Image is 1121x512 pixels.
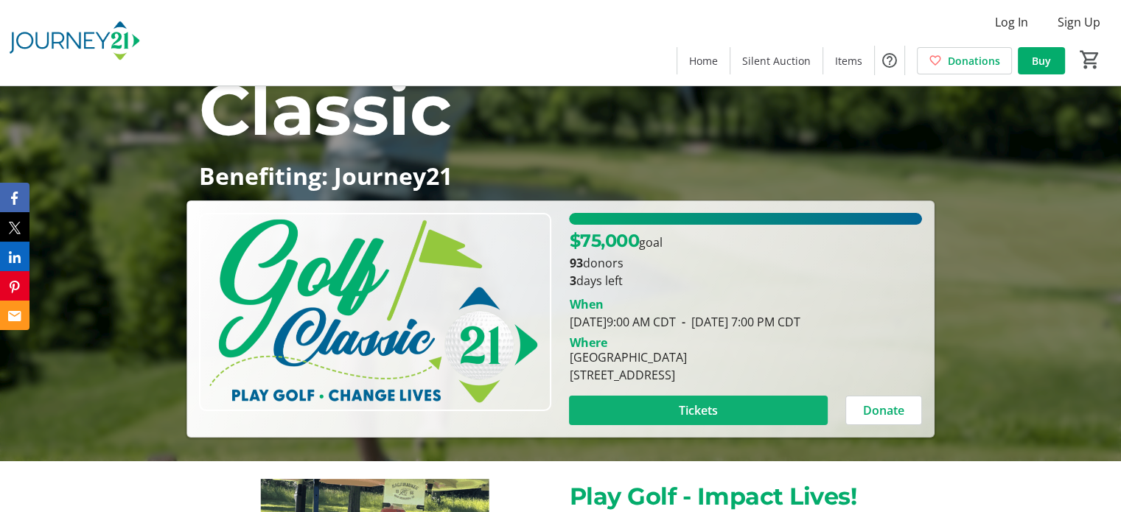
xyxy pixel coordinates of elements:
[569,314,675,330] span: [DATE] 9:00 AM CDT
[1046,10,1112,34] button: Sign Up
[730,47,823,74] a: Silent Auction
[569,213,921,225] div: 100% of fundraising goal reached
[569,254,921,272] p: donors
[742,53,811,69] span: Silent Auction
[569,366,686,384] div: [STREET_ADDRESS]
[677,47,730,74] a: Home
[863,401,904,419] span: Donate
[199,213,551,411] img: Campaign CTA Media Photo
[1058,13,1100,31] span: Sign Up
[569,337,607,348] div: Where
[1032,53,1051,69] span: Buy
[995,13,1028,31] span: Log In
[569,295,603,313] div: When
[875,46,904,75] button: Help
[569,272,921,290] p: days left
[569,273,576,289] span: 3
[1018,47,1065,74] a: Buy
[198,163,922,189] p: Benefiting: Journey21
[569,228,663,254] p: goal
[675,314,800,330] span: [DATE] 7:00 PM CDT
[675,314,691,330] span: -
[689,53,718,69] span: Home
[845,396,922,425] button: Donate
[9,6,140,80] img: Journey21's Logo
[569,348,686,366] div: [GEOGRAPHIC_DATA]
[679,401,718,419] span: Tickets
[569,255,582,271] b: 93
[569,230,639,251] span: $75,000
[917,47,1012,74] a: Donations
[835,53,862,69] span: Items
[948,53,1000,69] span: Donations
[983,10,1040,34] button: Log In
[569,396,827,425] button: Tickets
[823,47,874,74] a: Items
[1077,46,1103,73] button: Cart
